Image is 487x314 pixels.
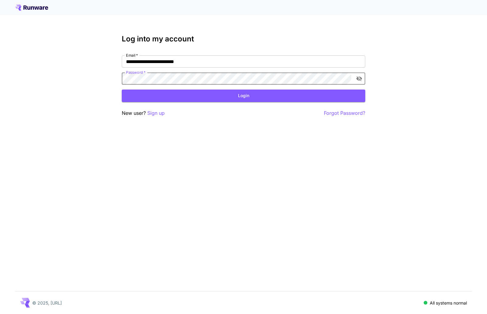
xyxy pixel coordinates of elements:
button: toggle password visibility [354,73,365,84]
button: Forgot Password? [324,109,365,117]
h3: Log into my account [122,35,365,43]
p: All systems normal [430,300,467,306]
button: Login [122,90,365,102]
p: New user? [122,109,165,117]
label: Password [126,70,145,75]
label: Email [126,53,138,58]
p: © 2025, [URL] [32,300,62,306]
button: Sign up [147,109,165,117]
